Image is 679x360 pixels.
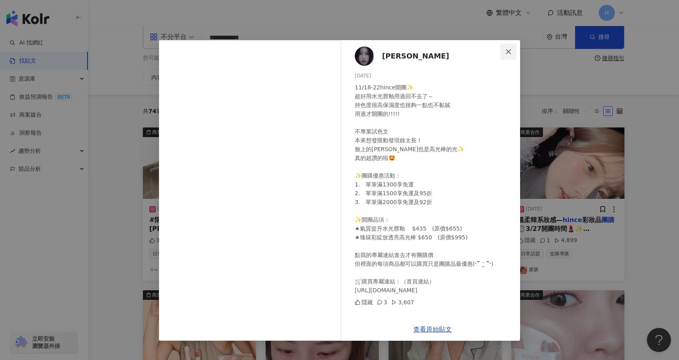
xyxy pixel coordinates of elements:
a: KOL Avatar[PERSON_NAME] [355,47,502,66]
button: Close [500,44,516,60]
span: close [505,49,512,55]
div: 11/18-22hince開團✨ 超好用水光唇釉用過回不去了～ 持色度很高保濕度也很夠一點也不黏膩 用過才開團的!!!!! 不專業試色文 本來想發限動發現錄太長！ 臉上的[PERSON_NAME... [355,83,514,295]
div: 隱藏 [355,298,373,307]
span: [PERSON_NAME] [382,51,449,62]
div: [DATE] [355,72,514,80]
img: KOL Avatar [355,47,374,66]
a: 查看原始貼文 [413,326,452,333]
div: 3 [377,298,387,307]
div: 3,607 [391,298,414,307]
